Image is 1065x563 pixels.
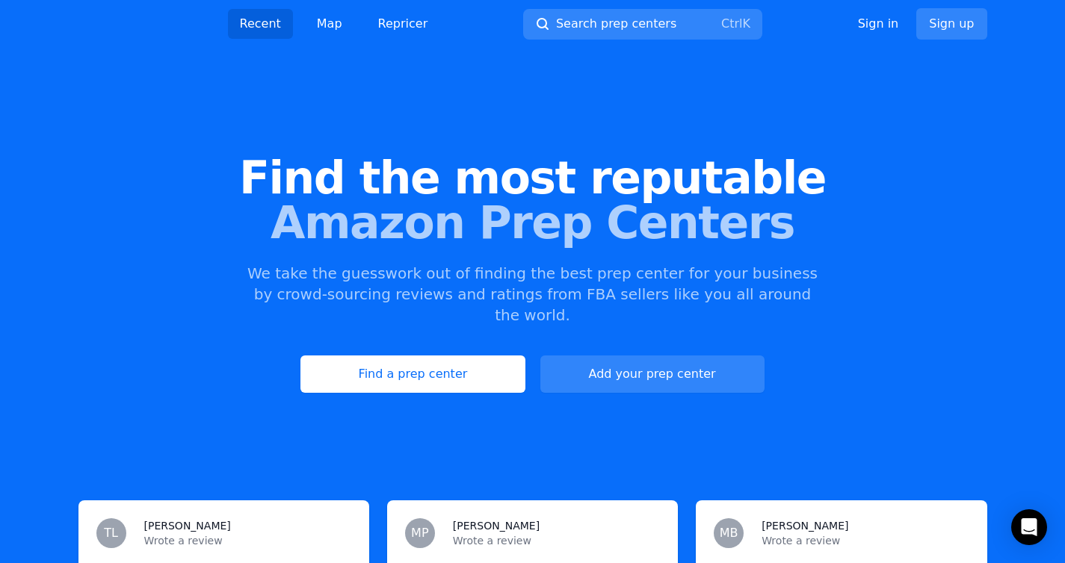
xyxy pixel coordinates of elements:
[411,527,428,539] span: MP
[366,9,440,39] a: Repricer
[24,200,1041,245] span: Amazon Prep Centers
[305,9,354,39] a: Map
[762,518,848,533] h3: [PERSON_NAME]
[858,15,899,33] a: Sign in
[246,263,820,326] p: We take the guesswork out of finding the best prep center for your business by crowd-sourcing rev...
[1011,509,1047,545] div: Open Intercom Messenger
[300,355,525,393] a: Find a prep center
[104,527,118,539] span: TL
[523,9,762,40] button: Search prep centersCtrlK
[144,518,231,533] h3: [PERSON_NAME]
[742,16,750,31] kbd: K
[556,15,676,33] span: Search prep centers
[721,16,742,31] kbd: Ctrl
[762,533,969,548] p: Wrote a review
[453,518,540,533] h3: [PERSON_NAME]
[916,8,987,40] a: Sign up
[24,155,1041,200] span: Find the most reputable
[540,355,765,393] a: Add your prep center
[78,13,198,34] img: PrepCenter
[453,533,660,548] p: Wrote a review
[720,527,738,539] span: MB
[144,533,351,548] p: Wrote a review
[228,9,293,39] a: Recent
